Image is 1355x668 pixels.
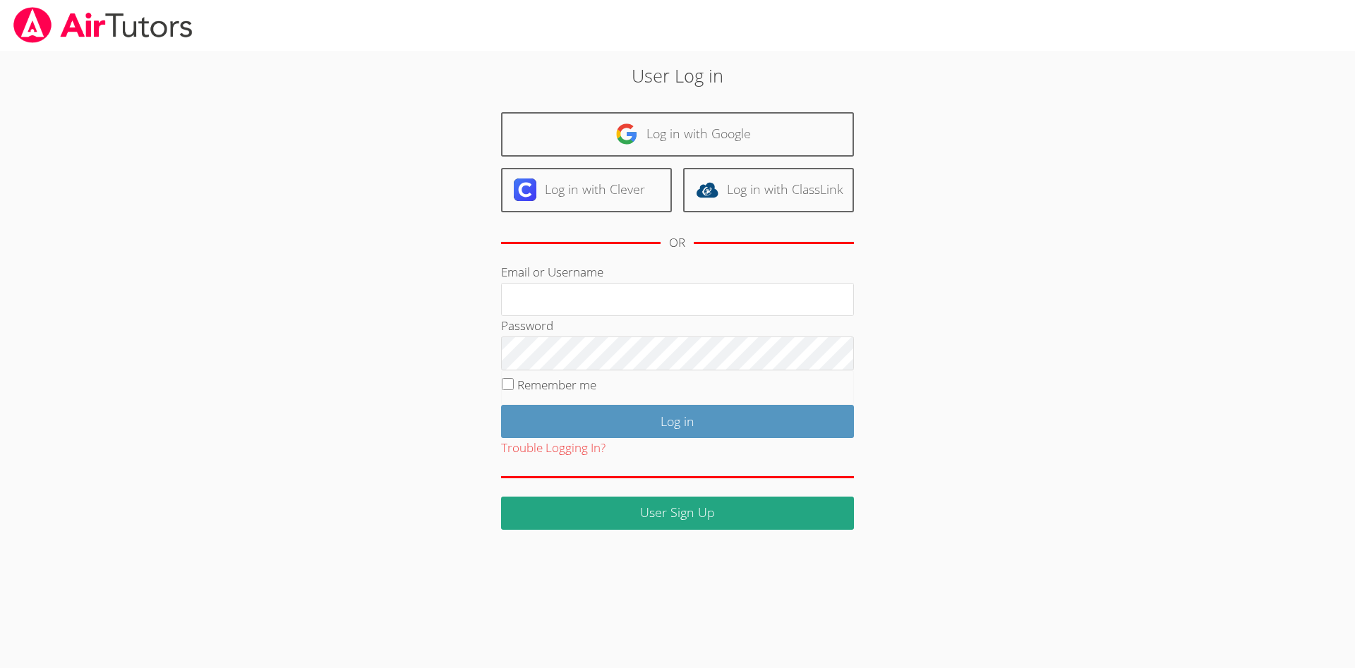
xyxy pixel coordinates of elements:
a: Log in with ClassLink [683,168,854,212]
a: User Sign Up [501,497,854,530]
a: Log in with Clever [501,168,672,212]
label: Password [501,317,553,334]
img: classlink-logo-d6bb404cc1216ec64c9a2012d9dc4662098be43eaf13dc465df04b49fa7ab582.svg [696,178,718,201]
label: Email or Username [501,264,603,280]
button: Trouble Logging In? [501,438,606,459]
a: Log in with Google [501,112,854,157]
img: clever-logo-6eab21bc6e7a338710f1a6ff85c0baf02591cd810cc4098c63d3a4b26e2feb20.svg [514,178,536,201]
label: Remember me [517,377,596,393]
img: airtutors_banner-c4298cdbf04f3fff15de1276eac7730deb9818008684d7c2e4769d2f7ddbe033.png [12,7,194,43]
img: google-logo-50288ca7cdecda66e5e0955fdab243c47b7ad437acaf1139b6f446037453330a.svg [615,123,638,145]
input: Log in [501,405,854,438]
h2: User Log in [312,62,1044,89]
div: OR [669,233,685,253]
